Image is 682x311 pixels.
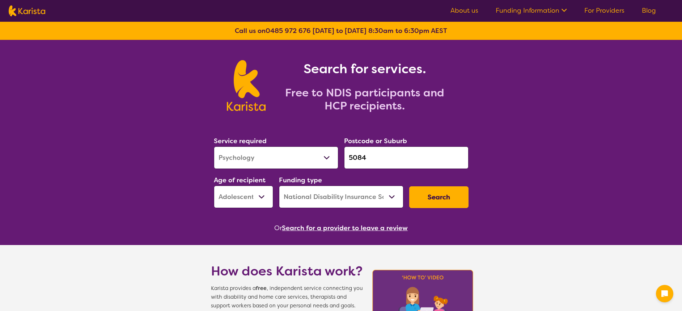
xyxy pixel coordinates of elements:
label: Age of recipient [214,176,266,184]
h2: Free to NDIS participants and HCP recipients. [274,86,455,112]
a: About us [450,6,478,15]
label: Service required [214,137,267,145]
input: Type [344,146,469,169]
label: Postcode or Suburb [344,137,407,145]
b: Call us on [DATE] to [DATE] 8:30am to 6:30pm AEST [235,26,447,35]
a: Funding Information [496,6,567,15]
span: Or [274,223,282,233]
b: free [256,285,267,292]
a: 0485 972 676 [266,26,311,35]
button: Search [409,186,469,208]
button: Search for a provider to leave a review [282,223,408,233]
a: Blog [642,6,656,15]
h1: Search for services. [274,60,455,78]
label: Funding type [279,176,322,184]
img: Karista logo [9,5,45,16]
img: Karista logo [227,60,266,111]
a: For Providers [584,6,624,15]
h1: How does Karista work? [211,262,363,280]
